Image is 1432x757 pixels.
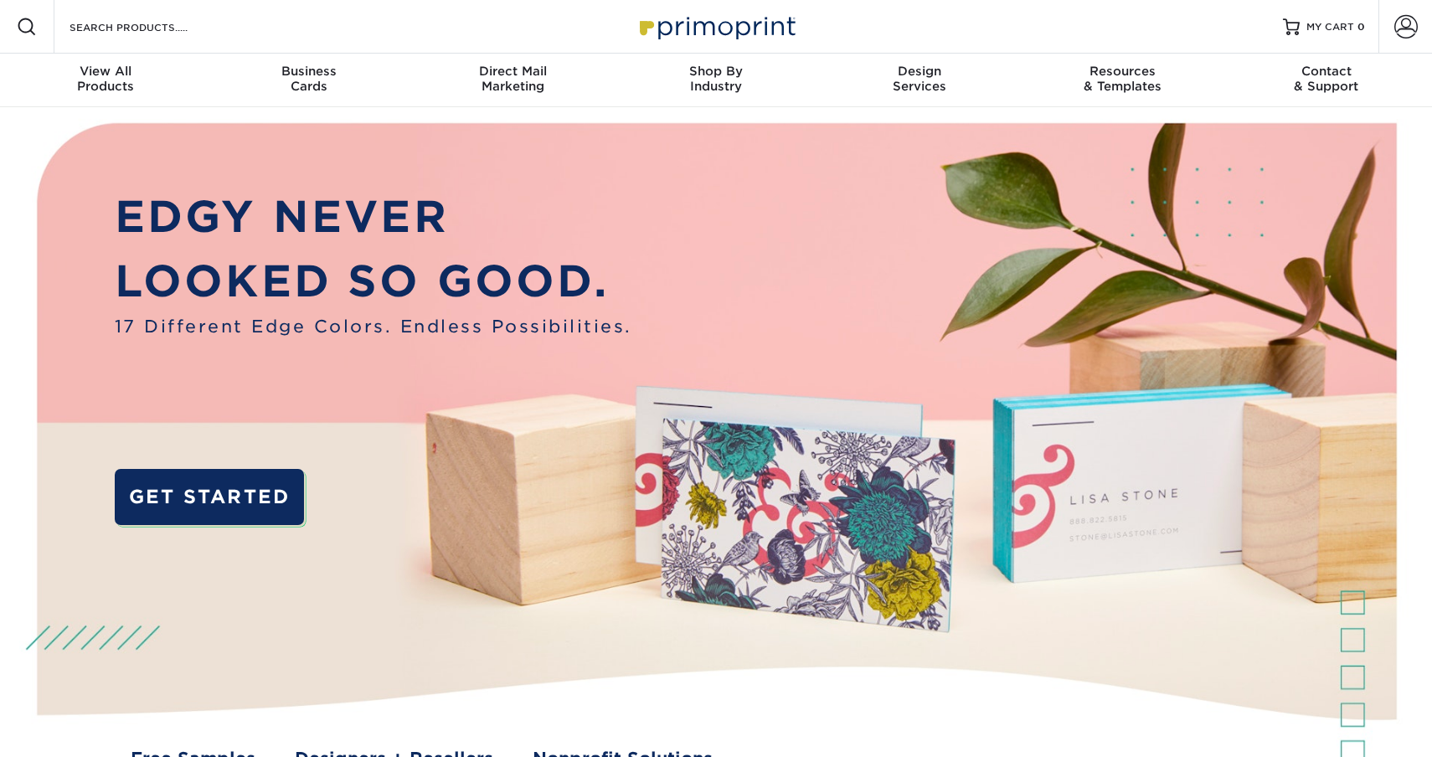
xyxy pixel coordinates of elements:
[208,54,411,107] a: BusinessCards
[4,54,208,107] a: View AllProducts
[1021,64,1224,94] div: & Templates
[411,64,615,79] span: Direct Mail
[115,185,632,250] p: EDGY NEVER
[411,54,615,107] a: Direct MailMarketing
[208,64,411,79] span: Business
[4,64,208,79] span: View All
[1021,64,1224,79] span: Resources
[208,64,411,94] div: Cards
[817,64,1021,79] span: Design
[615,64,818,79] span: Shop By
[1306,20,1354,34] span: MY CART
[1357,21,1365,33] span: 0
[1021,54,1224,107] a: Resources& Templates
[115,250,632,314] p: LOOKED SO GOOD.
[68,17,231,37] input: SEARCH PRODUCTS.....
[1224,64,1428,94] div: & Support
[615,64,818,94] div: Industry
[1224,54,1428,107] a: Contact& Support
[615,54,818,107] a: Shop ByIndustry
[4,64,208,94] div: Products
[115,314,632,340] span: 17 Different Edge Colors. Endless Possibilities.
[817,64,1021,94] div: Services
[817,54,1021,107] a: DesignServices
[411,64,615,94] div: Marketing
[632,8,800,44] img: Primoprint
[1224,64,1428,79] span: Contact
[115,469,305,526] a: GET STARTED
